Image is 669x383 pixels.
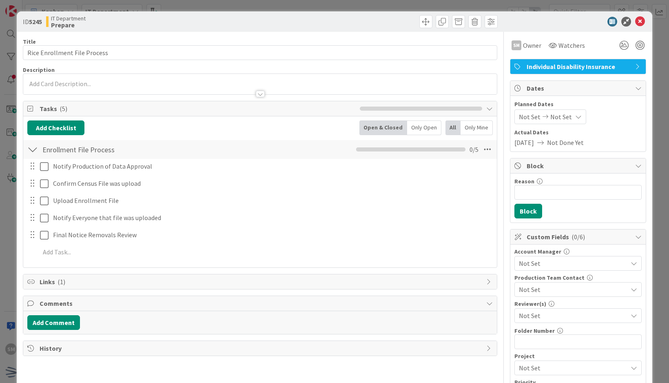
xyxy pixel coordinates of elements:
span: Comments [40,298,482,308]
button: Add Comment [27,315,80,330]
span: Custom Fields [527,232,631,242]
span: Actual Dates [514,128,642,137]
span: History [40,343,482,353]
span: Watchers [558,40,585,50]
span: [DATE] [514,138,534,147]
span: Not Set [519,284,623,295]
b: Prepare [51,22,86,28]
div: Only Mine [461,120,493,135]
label: Title [23,38,36,45]
span: IT Department [51,15,86,22]
p: Upload Enrollment File [53,196,491,205]
span: Not Set [550,112,572,122]
input: type card name here... [23,45,497,60]
span: ( 5 ) [60,105,67,113]
p: Final Notice Removals Review [53,230,491,240]
span: 0 / 5 [470,145,478,154]
span: Not Set [519,311,627,321]
span: Not Set [519,362,623,374]
p: Confirm Census File was upload [53,179,491,188]
span: Planned Dates [514,100,642,109]
div: Account Manager [514,249,642,254]
span: Not Set [519,112,541,122]
div: Project [514,353,642,359]
button: Add Checklist [27,120,84,135]
div: Reviewer(s) [514,301,642,307]
p: Notify Everyone that file was uploaded [53,213,491,223]
input: Add Checklist... [40,142,223,157]
span: Links [40,277,482,287]
span: Individual Disability Insurance [527,62,631,71]
div: Only Open [407,120,441,135]
b: 5245 [29,18,42,26]
span: Tasks [40,104,356,114]
span: Block [527,161,631,171]
p: Notify Production of Data Approval [53,162,491,171]
span: Not Set [519,258,627,268]
div: SM [512,40,521,50]
span: Description [23,66,55,73]
span: Dates [527,83,631,93]
div: Production Team Contact [514,275,642,281]
span: ID [23,17,42,27]
button: Block [514,204,542,218]
label: Folder Number [514,327,555,334]
span: ( 1 ) [58,278,65,286]
div: All [445,120,461,135]
span: Not Done Yet [547,138,584,147]
span: ( 0/6 ) [572,233,585,241]
div: Open & Closed [359,120,407,135]
label: Reason [514,178,534,185]
span: Owner [523,40,541,50]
